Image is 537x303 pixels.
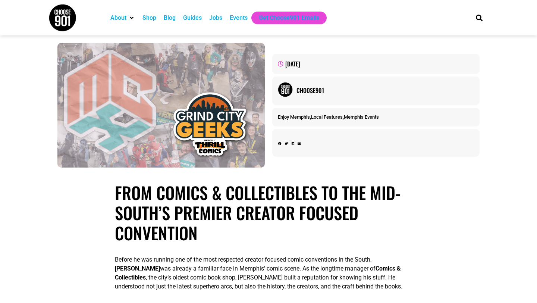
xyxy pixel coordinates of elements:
[230,13,248,22] a: Events
[209,13,222,22] a: Jobs
[296,86,474,95] a: Choose901
[285,141,288,146] div: Share on twitter
[278,141,282,146] div: Share on facebook
[278,82,293,97] img: Picture of Choose901
[278,114,310,120] a: Enjoy Memphis
[107,12,139,24] div: About
[115,265,160,272] b: [PERSON_NAME]
[115,265,401,281] b: Comics & Collectibles
[311,114,343,120] a: Local Features
[473,12,486,24] div: Search
[160,265,376,272] span: was already a familiar face in Memphis’ comic scene. As the longtime manager of
[115,256,371,263] span: Before he was running one of the most respected creator focused comic conventions in the South,
[57,43,265,168] img: Cosplayers in various costumes pose at a Creator Focused Convention. Two large logos overlay the ...
[298,141,301,146] div: Share on email
[183,13,202,22] a: Guides
[142,13,156,22] a: Shop
[344,114,379,120] a: Memphis Events
[164,13,176,22] a: Blog
[107,12,463,24] nav: Main nav
[110,13,126,22] a: About
[278,114,379,120] span: , ,
[292,141,294,146] div: Share on linkedin
[259,13,319,22] a: Get Choose901 Emails
[285,59,300,68] time: [DATE]
[115,274,402,290] span: , the city’s oldest comic book shop, [PERSON_NAME] built a reputation for knowing his stuff. He u...
[115,182,422,243] h1: From Comics & Collectibles to the Mid-South’s Premier Creator Focused Convention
